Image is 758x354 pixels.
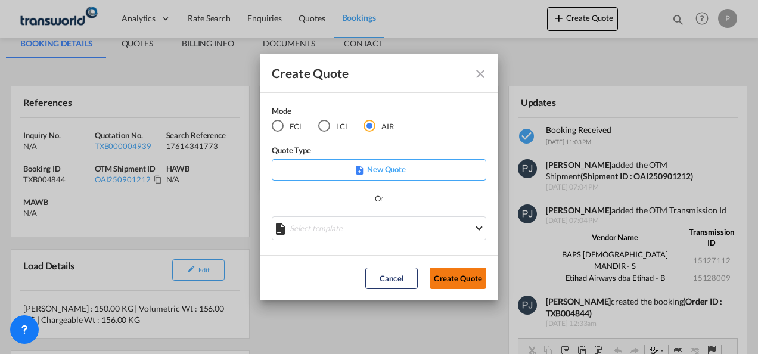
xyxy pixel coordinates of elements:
div: Or [375,192,384,204]
div: Create Quote [272,66,465,80]
md-icon: Close dialog [473,67,487,81]
md-select: Select template [272,216,486,240]
div: Mode [272,105,409,120]
button: Cancel [365,268,418,289]
md-dialog: Create QuoteModeFCL LCLAIR ... [260,54,498,301]
md-radio-button: FCL [272,120,303,133]
button: Close dialog [468,62,490,83]
div: Quote Type [272,144,486,159]
div: New Quote [272,159,486,181]
button: Create Quote [430,268,486,289]
md-radio-button: AIR [364,120,394,133]
md-radio-button: LCL [318,120,349,133]
p: New Quote [276,163,482,175]
body: Editor, editor10 [12,12,207,24]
